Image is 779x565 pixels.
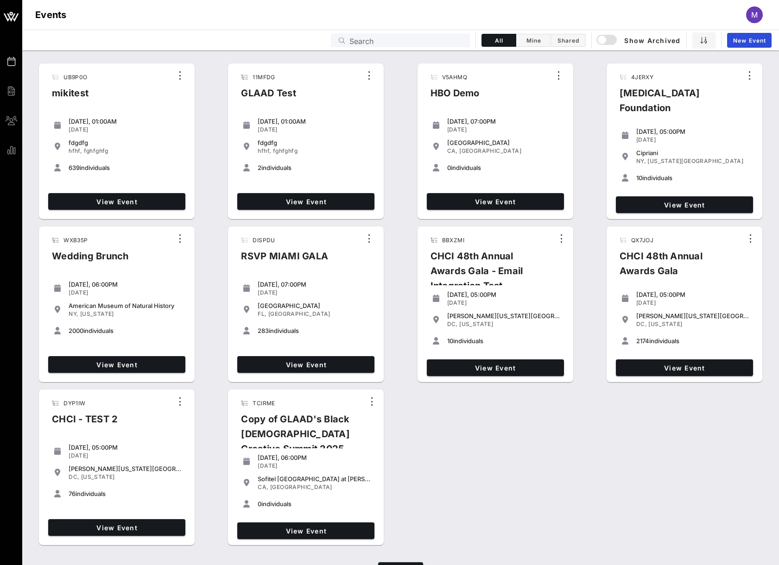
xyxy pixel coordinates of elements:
[69,164,80,171] span: 639
[81,473,115,480] span: [US_STATE]
[234,86,304,108] div: GLAAD Test
[459,147,521,154] span: [GEOGRAPHIC_DATA]
[270,483,332,490] span: [GEOGRAPHIC_DATA]
[237,193,374,210] a: View Event
[746,6,763,23] div: M
[69,118,182,125] div: [DATE], 01:00AM
[636,149,749,157] div: Cipriani
[69,452,182,459] div: [DATE]
[258,289,371,296] div: [DATE]
[253,74,275,81] span: 11MFDG
[237,356,374,373] a: View Event
[442,237,464,244] span: BBXZMI
[636,291,749,298] div: [DATE], 05:00PM
[44,86,96,108] div: mikitest
[447,291,560,298] div: [DATE], 05:00PM
[63,400,85,407] span: DYP1IW
[423,249,554,301] div: CHCI 48th Annual Awards Gala - Email Integration Test
[636,320,647,327] span: DC,
[258,147,271,154] span: hfhf,
[69,327,83,334] span: 2000
[258,327,269,334] span: 283
[636,337,649,345] span: 2174
[598,35,680,46] span: Show Archived
[427,193,564,210] a: View Event
[612,249,743,286] div: CHCI 48th Annual Awards Gala
[727,33,772,48] a: New Event
[44,249,136,271] div: Wedding Brunch
[612,86,742,123] div: [MEDICAL_DATA] Foundation
[48,356,185,373] a: View Event
[253,237,275,244] span: DISPDU
[63,74,87,81] span: UB9P0O
[69,490,76,497] span: 76
[258,483,268,490] span: CA,
[258,462,371,470] div: [DATE]
[636,128,749,135] div: [DATE], 05:00PM
[636,312,749,320] div: [PERSON_NAME][US_STATE][GEOGRAPHIC_DATA]
[258,164,261,171] span: 2
[69,126,182,133] div: [DATE]
[447,164,451,171] span: 0
[447,126,560,133] div: [DATE]
[636,299,749,307] div: [DATE]
[636,157,646,164] span: NY,
[447,139,560,146] div: [GEOGRAPHIC_DATA]
[241,198,371,206] span: View Event
[253,400,275,407] span: TCIRME
[69,490,182,497] div: individuals
[636,136,749,144] div: [DATE]
[423,86,487,108] div: HBO Demo
[481,34,516,47] button: All
[69,473,79,480] span: DC,
[258,281,371,288] div: [DATE], 07:00PM
[84,147,108,154] span: fghfghfg
[237,522,374,539] a: View Event
[268,310,330,317] span: [GEOGRAPHIC_DATA]
[69,139,182,146] div: fdgdfg
[522,37,545,44] span: Mine
[241,527,371,535] span: View Event
[459,320,493,327] span: [US_STATE]
[44,412,125,434] div: CHCI - TEST 2
[258,500,371,508] div: individuals
[447,299,560,307] div: [DATE]
[234,249,336,271] div: RSVP MIAMI GALA
[647,157,743,164] span: [US_STATE][GEOGRAPHIC_DATA]
[597,32,681,49] button: Show Archived
[69,289,182,296] div: [DATE]
[52,198,182,206] span: View Event
[447,164,560,171] div: individuals
[273,147,298,154] span: fghfghfg
[258,302,371,309] div: [GEOGRAPHIC_DATA]
[258,310,266,317] span: FL,
[258,475,371,483] div: Sofitel [GEOGRAPHIC_DATA] at [PERSON_NAME][GEOGRAPHIC_DATA]
[488,37,510,44] span: All
[35,7,67,22] h1: Events
[241,361,371,369] span: View Event
[648,320,682,327] span: [US_STATE]
[616,196,753,213] a: View Event
[48,519,185,536] a: View Event
[751,10,758,19] span: M
[69,465,182,472] div: [PERSON_NAME][US_STATE][GEOGRAPHIC_DATA]
[258,139,371,146] div: fdgdfg
[69,164,182,171] div: individuals
[427,359,564,376] a: View Event
[48,193,185,210] a: View Event
[447,118,560,125] div: [DATE], 07:00PM
[431,198,560,206] span: View Event
[620,201,749,209] span: View Event
[447,320,458,327] span: DC,
[258,118,371,125] div: [DATE], 01:00AM
[52,524,182,532] span: View Event
[69,281,182,288] div: [DATE], 06:00PM
[442,74,467,81] span: V5AHMQ
[636,174,749,182] div: individuals
[551,34,586,47] button: Shared
[431,364,560,372] span: View Event
[52,361,182,369] span: View Event
[733,37,766,44] span: New Event
[557,37,580,44] span: Shared
[69,302,182,309] div: American Museum of Natural History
